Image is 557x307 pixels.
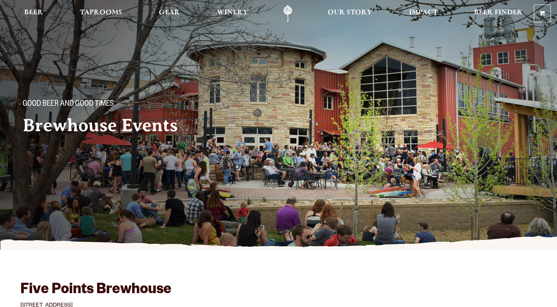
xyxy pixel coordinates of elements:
a: Beer Finder [469,5,528,22]
a: Impact [404,5,443,22]
a: Taprooms [75,5,127,22]
span: Gear [159,10,180,16]
span: Beer [24,10,43,16]
span: Winery [217,10,248,16]
a: Beer [19,5,48,22]
span: Impact [409,10,438,16]
h2: Brewhouse Events [23,116,263,135]
a: Gear [154,5,185,22]
span: Our Story [328,10,372,16]
a: Odell Home [273,5,302,22]
span: Taprooms [80,10,122,16]
span: Good Beer and Good Times [23,100,114,110]
a: Our Story [323,5,377,22]
span: Beer Finder [474,10,523,16]
h3: Five Points Brewhouse [20,281,172,301]
a: Winery [212,5,253,22]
